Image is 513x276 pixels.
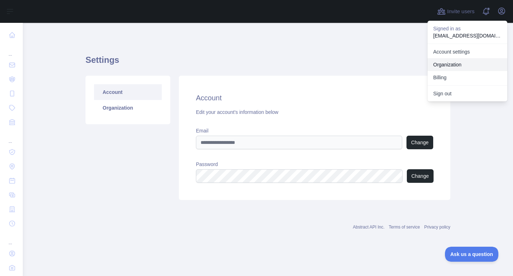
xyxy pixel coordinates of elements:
[427,87,507,100] button: Sign out
[6,130,17,144] div: ...
[85,54,450,71] h1: Settings
[424,225,450,230] a: Privacy policy
[427,45,507,58] a: Account settings
[406,136,433,149] button: Change
[445,247,499,262] iframe: Toggle Customer Support
[353,225,385,230] a: Abstract API Inc.
[427,71,507,84] button: Billing
[196,161,433,168] label: Password
[6,43,17,57] div: ...
[436,6,476,17] button: Invite users
[196,93,433,103] h2: Account
[196,127,433,134] label: Email
[6,231,17,246] div: ...
[407,169,434,183] button: Change
[94,84,162,100] a: Account
[94,100,162,116] a: Organization
[433,32,502,39] p: [EMAIL_ADDRESS][DOMAIN_NAME]
[433,25,502,32] p: Signed in as
[389,225,420,230] a: Terms of service
[196,109,433,116] div: Edit your account's information below
[427,58,507,71] a: Organization
[447,7,475,16] span: Invite users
